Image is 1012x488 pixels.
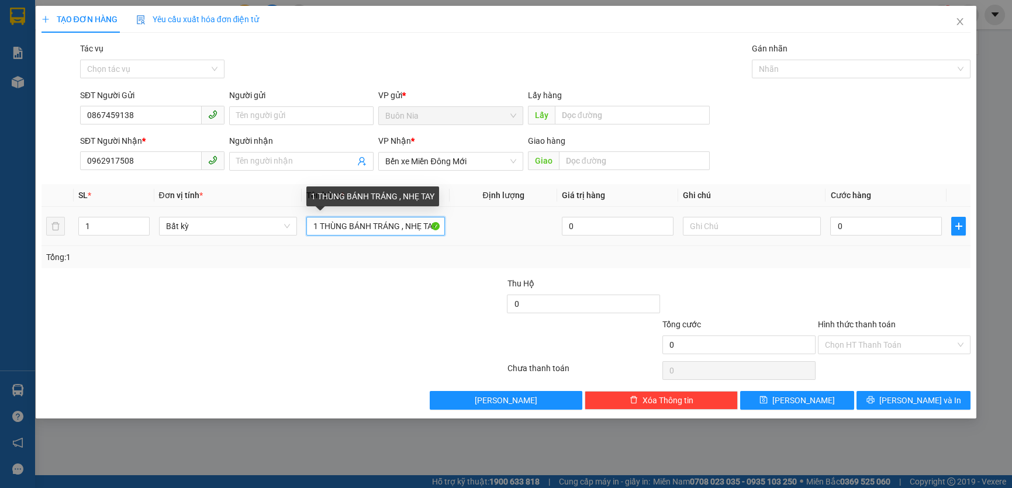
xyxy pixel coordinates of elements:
span: Lấy [528,106,555,124]
span: Đơn vị tính [159,191,203,200]
span: save [759,396,768,405]
span: CỔNG XANH [112,54,177,95]
span: phone [208,110,217,119]
button: deleteXóa Thông tin [585,391,738,410]
th: Ghi chú [678,184,826,207]
span: Gửi: [10,11,28,23]
span: Định lượng [482,191,524,200]
span: plus [952,221,965,231]
span: user-add [357,157,367,166]
span: TẠO ĐƠN HÀNG [42,15,118,24]
input: VD: Bàn, Ghế [306,217,445,236]
span: [PERSON_NAME] và In [879,394,961,407]
span: close [955,17,965,26]
span: printer [866,396,875,405]
button: printer[PERSON_NAME] và In [856,391,970,410]
div: DỌC ĐƯỜNG [112,10,194,38]
span: Thu Hộ [507,279,534,288]
div: VP gửi [378,89,523,102]
span: Buôn Nia [385,107,516,124]
input: Ghi Chú [683,217,821,236]
button: delete [46,217,65,236]
div: CHỊ [PERSON_NAME] [10,24,103,52]
span: delete [630,396,638,405]
span: Giao hàng [528,136,565,146]
div: SĐT Người Nhận [80,134,224,147]
div: Chưa thanh toán [506,362,661,382]
span: Nhận: [112,11,140,23]
div: 0933094560 [112,38,194,54]
img: icon [136,15,146,25]
span: Xóa Thông tin [643,394,693,407]
span: VP Nhận [378,136,411,146]
input: Dọc đường [555,106,710,124]
span: Bến xe Miền Đông Mới [385,153,516,170]
span: Lấy hàng [528,91,562,100]
div: Người nhận [229,134,374,147]
div: Người gửi [229,89,374,102]
span: DĐ: [112,61,129,73]
label: Hình thức thanh toán [818,320,896,329]
input: 0 [562,217,673,236]
span: Yêu cầu xuất hóa đơn điện tử [136,15,260,24]
span: Cước hàng [830,191,871,200]
div: 0977351043 [10,52,103,68]
span: Giao [528,151,559,170]
span: [PERSON_NAME] [475,394,537,407]
span: plus [42,15,50,23]
label: Gán nhãn [752,44,788,53]
button: plus [951,217,966,236]
div: Buôn Nia [10,10,103,24]
button: Close [944,6,976,39]
span: Tổng cước [662,320,701,329]
button: save[PERSON_NAME] [740,391,854,410]
span: SL [78,191,88,200]
span: Giá trị hàng [562,191,605,200]
span: [PERSON_NAME] [772,394,835,407]
label: Tác vụ [80,44,103,53]
div: Tổng: 1 [46,251,391,264]
span: phone [208,155,217,165]
div: SĐT Người Gửi [80,89,224,102]
div: 1 THÙNG BÁNH TRÁNG , NHẸ TAY [306,186,439,206]
input: Dọc đường [559,151,710,170]
button: [PERSON_NAME] [430,391,583,410]
span: Bất kỳ [166,217,291,235]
